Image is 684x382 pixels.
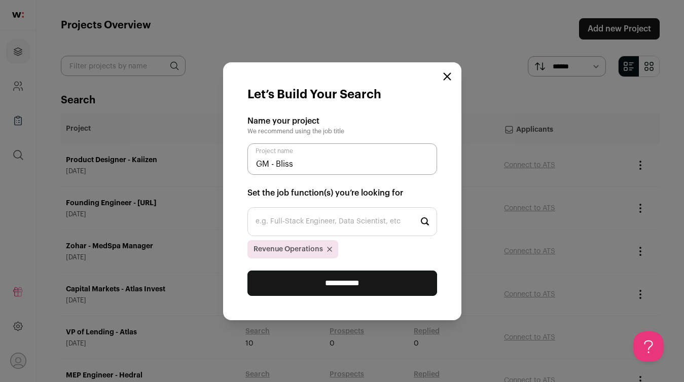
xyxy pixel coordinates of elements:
span: We recommend using the job title [247,128,344,134]
input: Project name [247,143,437,175]
input: Start typing... [247,207,437,236]
h2: Name your project [247,115,437,127]
h1: Let’s Build Your Search [247,87,381,103]
iframe: Help Scout Beacon - Open [633,331,664,362]
button: Close modal [443,72,451,81]
span: Revenue Operations [254,244,323,254]
h2: Set the job function(s) you’re looking for [247,187,437,199]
